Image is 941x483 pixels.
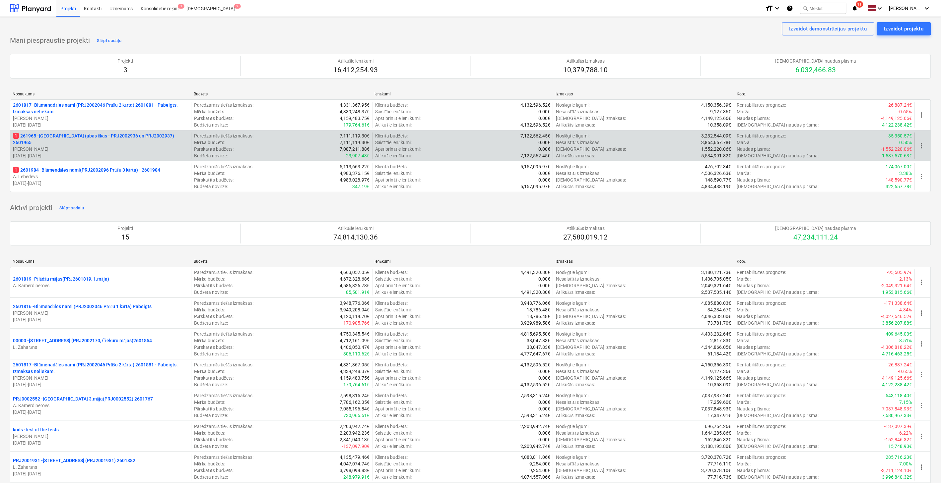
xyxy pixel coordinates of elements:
[527,306,550,313] p: 18,786.48€
[702,289,731,295] p: 2,537,505.14€
[340,344,370,350] p: 4,406,050.47€
[908,451,941,483] iframe: Chat Widget
[702,276,731,282] p: 1,406,705.05€
[877,22,931,35] button: Izveidot projektu
[708,306,731,313] p: 34,234.67€
[737,331,786,337] p: Rentabilitātes prognoze :
[13,167,160,173] p: 2601984 - Blūmendāles nami(PRJ2002096 Prūšu 3 kārta) - 2601984
[520,331,550,337] p: 4,815,695.50€
[881,313,912,320] p: -4,027,546.52€
[194,108,225,115] p: Mērķa budžets :
[803,6,808,11] span: search
[520,133,550,139] p: 7,122,562.45€
[352,183,370,190] p: 347.19€
[194,177,233,183] p: Pārskatīts budžets :
[775,58,856,64] p: [DEMOGRAPHIC_DATA] naudas plūsma
[194,92,370,97] div: Budžets
[13,337,152,344] p: 00000 - [STREET_ADDRESS] (PRJ2002170, Čiekuru mājas)2601854
[556,102,589,108] p: Noslēgtie līgumi :
[918,309,926,317] span: more_vert
[13,303,152,310] p: 2601816 - Blūmendāles nami (PRJ2002046 Prūšu 1 kārta) Pabeigts
[194,313,233,320] p: Pārskatīts budžets :
[340,306,370,313] p: 3,949,208.94€
[375,152,412,159] p: Atlikušie ienākumi :
[95,35,123,46] button: Slēpt sadaļu
[58,203,86,213] button: Slēpt sadaļu
[343,122,370,128] p: 179,764.61€
[375,183,412,190] p: Atlikušie ienākumi :
[564,58,608,64] p: Atlikušās izmaksas
[520,361,550,368] p: 4,132,596.52€
[375,259,551,264] div: Ienākumi
[13,133,19,139] span: 1
[900,170,912,177] p: 3.38%
[194,289,228,295] p: Budžeta novirze :
[194,337,225,344] p: Mērķa budžets :
[13,122,188,128] p: [DATE] - [DATE]
[538,115,550,122] p: 0.00€
[194,344,233,350] p: Pārskatīts budžets :
[13,457,135,464] p: PRJ2001931 - [STREET_ADDRESS] (PRJ2001931) 2601882
[556,115,626,122] p: [DEMOGRAPHIC_DATA] izmaksas :
[789,25,867,33] div: Izveidot demonstrācijas projektu
[194,183,228,190] p: Budžeta novirze :
[702,183,731,190] p: 4,834,438.19€
[13,102,188,115] p: 2601817 - Blūmenadāles nami (PRJ2002046 Prūšu 2 kārta) 2601881 - Pabeigts. Izmaksas neliekam.
[702,152,731,159] p: 5,534,991.82€
[737,350,819,357] p: [DEMOGRAPHIC_DATA] naudas plūsma :
[13,396,188,415] div: PRJ0002552 -[GEOGRAPHIC_DATA] 3.māja(PRJ0002552) 2601767A. Kamerdinerovs[DATE]-[DATE]
[194,282,233,289] p: Pārskatīts budžets :
[737,115,770,122] p: Naudas plūsma :
[882,152,912,159] p: 1,587,570.63€
[194,276,225,282] p: Mērķa budžets :
[13,180,188,187] p: [DATE] - [DATE]
[527,337,550,344] p: 38,047.83€
[737,300,786,306] p: Rentabilitātes prognoze :
[340,177,370,183] p: 4,983,028.97€
[702,115,731,122] p: 4,149,125.66€
[876,4,884,12] i: keyboard_arrow_down
[520,269,550,276] p: 4,491,320.80€
[898,306,912,313] p: -4.34%
[520,300,550,306] p: 3,948,776.06€
[340,282,370,289] p: 4,586,826.78€
[556,259,731,264] div: Izmaksas
[737,163,786,170] p: Rentabilitātes prognoze :
[13,361,188,388] div: 2601817 -Blūmenadāles nami (PRJ2002046 Prūšu 2 kārta) 2601881 - Pabeigts. Izmaksas neliekam.[PERS...
[13,344,188,350] p: L. Zaharāns
[333,233,378,242] p: 74,814,130.36
[775,66,856,75] p: 6,032,466.83
[856,1,863,8] span: 11
[708,122,731,128] p: 10,358.09€
[884,25,924,33] div: Izveidot projektu
[340,300,370,306] p: 3,948,776.06€
[737,152,819,159] p: [DEMOGRAPHIC_DATA] naudas plūsma :
[923,4,931,12] i: keyboard_arrow_down
[556,300,589,306] p: Noslēgtie līgumi :
[782,22,874,35] button: Izveidot demonstrācijas projektu
[527,344,550,350] p: 38,047.83€
[705,177,731,183] p: 148,590.77€
[882,350,912,357] p: 4,716,463.25€
[13,146,188,152] p: [PERSON_NAME]
[375,331,408,337] p: Klienta budžets :
[556,269,589,276] p: Noslēgtie līgumi :
[556,163,589,170] p: Noslēgtie līgumi :
[702,313,731,320] p: 4,046,333.00€
[737,177,770,183] p: Naudas plūsma :
[737,92,912,97] div: Kopā
[538,170,550,177] p: 0.00€
[556,276,600,282] p: Nesaistītās izmaksas :
[97,37,122,45] div: Slēpt sadaļu
[13,133,188,159] div: 1261965 -[GEOGRAPHIC_DATA] (abas ēkas - PRJ2002936 un PRJ2002937) 2601965[PERSON_NAME][DATE]-[DATE]
[900,139,912,146] p: 0.50%
[340,276,370,282] p: 4,672,328.68€
[882,320,912,326] p: 3,856,207.88€
[900,337,912,344] p: 8.51%
[885,177,912,183] p: -148,590.77€
[918,173,926,181] span: more_vert
[194,306,225,313] p: Mērķa budžets :
[13,167,188,187] div: 12601984 -Blūmendāles nami(PRJ2002096 Prūšu 3 kārta) - 2601984A. Lebedevs[DATE]-[DATE]
[375,361,408,368] p: Klienta budžets :
[885,300,912,306] p: -171,338.64€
